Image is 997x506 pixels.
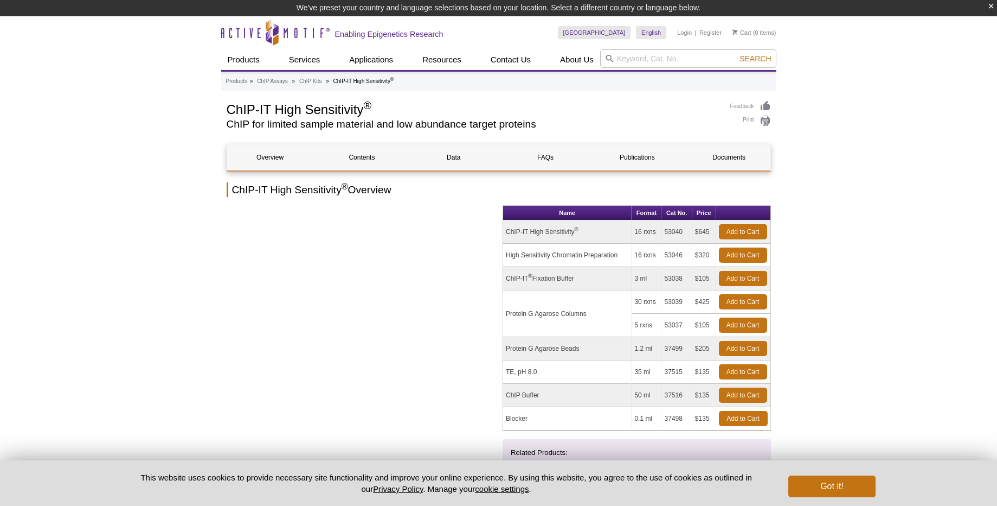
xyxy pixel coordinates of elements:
h1: ChIP-IT High Sensitivity [227,100,719,117]
a: English [636,26,666,39]
td: High Sensitivity Chromatin Preparation [503,244,632,267]
a: Add to Cart [719,224,767,239]
td: 37516 [661,384,692,407]
a: Resources [416,49,468,70]
a: Register [699,29,722,36]
td: $135 [692,360,716,384]
sup: ® [575,226,578,232]
td: $135 [692,384,716,407]
sup: ® [342,182,348,191]
a: Privacy Policy [373,484,423,494]
td: 0.1 ml [632,407,661,431]
a: Add to Cart [719,411,768,426]
td: $105 [692,314,716,337]
input: Keyword, Cat. No. [600,49,776,68]
img: Your Cart [732,29,737,35]
a: Cart [732,29,751,36]
li: » [250,78,253,84]
td: $320 [692,244,716,267]
span: Search [739,54,771,63]
a: Add to Cart [719,318,767,333]
td: $205 [692,337,716,360]
td: ChIP-IT Fixation Buffer [503,267,632,290]
td: 16 rxns [632,220,661,244]
td: ChIP Buffer [503,384,632,407]
td: 30 rxns [632,290,661,314]
th: Name [503,206,632,220]
a: Add to Cart [719,341,767,356]
a: Feedback [730,100,771,112]
li: ChIP-IT High Sensitivity [333,78,394,84]
td: 37498 [661,407,692,431]
td: 1.2 ml [632,337,661,360]
th: Price [692,206,716,220]
sup: ® [528,273,532,279]
a: Overview [227,144,313,170]
td: 53040 [661,220,692,244]
a: Products [221,49,266,70]
td: 16 rxns [632,244,661,267]
a: Add to Cart [719,388,767,403]
td: 53046 [661,244,692,267]
button: cookie settings [475,484,529,494]
a: Services [282,49,327,70]
a: Data [410,144,497,170]
li: | [695,26,697,39]
a: FAQs [502,144,588,170]
a: ChIP Kits [299,77,322,86]
a: Login [677,29,692,36]
a: Documents [686,144,772,170]
td: Blocker [503,407,632,431]
td: TE, pH 8.0 [503,360,632,384]
td: 53037 [661,314,692,337]
a: Publications [594,144,680,170]
li: » [292,78,295,84]
td: $645 [692,220,716,244]
h2: ChIP for limited sample material and low abundance target proteins [227,119,719,129]
td: Protein G Agarose Columns [503,290,632,337]
th: Cat No. [661,206,692,220]
a: Contents [319,144,405,170]
td: Protein G Agarose Beads [503,337,632,360]
sup: ® [363,99,371,111]
a: Print [730,115,771,127]
a: Add to Cart [719,248,767,263]
td: 35 ml [632,360,661,384]
th: Format [632,206,661,220]
sup: ® [390,77,394,82]
button: Got it! [788,476,875,497]
td: ChIP-IT High Sensitivity [503,220,632,244]
button: Search [736,54,774,64]
a: Add to Cart [719,271,767,286]
a: Contact Us [484,49,537,70]
p: Related Products: [511,447,763,458]
td: 5 rxns [632,314,661,337]
td: 53038 [661,267,692,290]
li: (0 items) [732,26,776,39]
a: About Us [554,49,600,70]
td: 37499 [661,337,692,360]
a: Products [226,77,247,86]
td: 37515 [661,360,692,384]
td: $135 [692,407,716,431]
h2: Enabling Epigenetics Research [335,29,443,39]
td: $105 [692,267,716,290]
li: » [326,78,329,84]
td: 3 ml [632,267,661,290]
a: ChIP Assays [257,77,288,86]
a: Add to Cart [719,364,767,379]
a: [GEOGRAPHIC_DATA] [558,26,631,39]
td: 53039 [661,290,692,314]
td: $425 [692,290,716,314]
td: 50 ml [632,384,661,407]
h2: ChIP-IT High Sensitivity Overview [227,182,771,197]
p: This website uses cookies to provide necessary site functionality and improve your online experie... [122,472,771,495]
a: Applications [343,49,400,70]
a: Add to Cart [719,294,767,309]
